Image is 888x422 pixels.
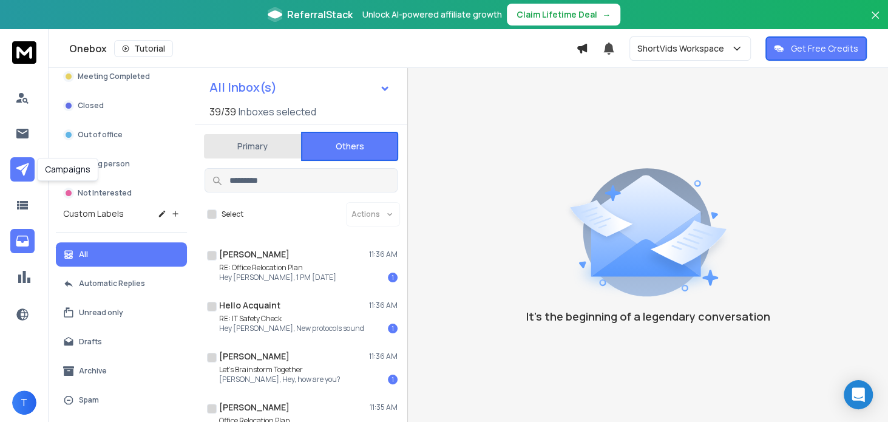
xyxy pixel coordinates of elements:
h1: [PERSON_NAME] [219,350,290,362]
p: Get Free Credits [791,43,858,55]
p: 11:36 AM [369,250,398,259]
div: Open Intercom Messenger [844,380,873,409]
p: ShortVids Workspace [637,43,729,55]
button: All [56,242,187,267]
p: Hey [PERSON_NAME], 1 PM [DATE] [219,273,336,282]
button: Claim Lifetime Deal→ [507,4,620,26]
p: Not Interested [78,188,132,198]
button: Get Free Credits [765,36,867,61]
p: All [79,250,88,259]
button: Others [301,132,398,161]
div: 1 [388,375,398,384]
h3: Custom Labels [63,208,124,220]
p: Meeting Completed [78,72,150,81]
div: 1 [388,324,398,333]
h1: [PERSON_NAME] [219,248,290,260]
h3: Inboxes selected [239,104,316,119]
div: Campaigns [37,158,98,181]
button: Tutorial [114,40,173,57]
p: 11:36 AM [369,352,398,361]
button: Spam [56,388,187,412]
button: All Inbox(s) [200,75,400,100]
p: RE: IT Safety Check [219,314,364,324]
div: 1 [388,273,398,282]
p: Unlock AI-powered affiliate growth [362,9,502,21]
button: Out of office [56,123,187,147]
p: Hey [PERSON_NAME], New protocols sound [219,324,364,333]
button: T [12,390,36,415]
p: Unread only [79,308,123,318]
p: 11:35 AM [370,403,398,412]
p: It’s the beginning of a legendary conversation [526,308,770,325]
p: Spam [79,395,99,405]
span: → [602,9,611,21]
button: Close banner [867,7,883,36]
p: Drafts [79,337,102,347]
p: Let’s Brainstorm Together [219,365,341,375]
button: Closed [56,94,187,118]
p: Automatic Replies [79,279,145,288]
button: Unread only [56,301,187,325]
h1: Hello Acquaint [219,299,280,311]
span: ReferralStack [287,7,353,22]
button: Meeting Completed [56,64,187,89]
p: Wrong person [78,159,130,169]
h1: [PERSON_NAME] [219,401,290,413]
span: 39 / 39 [209,104,236,119]
button: Wrong person [56,152,187,176]
p: RE: Office Relocation Plan [219,263,336,273]
button: Automatic Replies [56,271,187,296]
label: Select [222,209,243,219]
h1: All Inbox(s) [209,81,277,94]
p: Archive [79,366,107,376]
button: Primary [204,133,301,160]
p: Out of office [78,130,123,140]
button: Not Interested [56,181,187,205]
div: Onebox [69,40,576,57]
p: [PERSON_NAME], Hey, how are you? [219,375,341,384]
button: Archive [56,359,187,383]
button: Drafts [56,330,187,354]
p: Closed [78,101,104,111]
p: 11:36 AM [369,301,398,310]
